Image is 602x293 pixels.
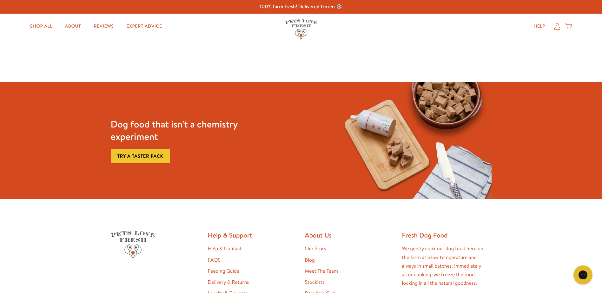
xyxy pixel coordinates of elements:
[570,263,596,287] iframe: Gorgias live chat messenger
[208,231,297,239] h2: Help & Support
[305,231,394,239] h2: About Us
[402,244,492,288] p: We gently cook our dog food here on the farm at a low temperature and always in small batches. Im...
[25,20,57,33] a: Shop All
[305,268,338,275] a: Meet The Team
[402,231,492,239] h2: Fresh Dog Food
[89,20,119,33] a: Reviews
[285,19,317,39] img: Pets Love Fresh
[528,20,550,33] a: Help
[60,20,86,33] a: About
[111,118,267,143] h3: Dog food that isn't a chemistry experiment
[111,231,155,258] img: Pets Love Fresh
[208,279,249,286] a: Delivery & Returns
[111,149,170,163] a: Try a taster pack
[305,279,325,286] a: Stockists
[208,268,240,275] a: Feeding Guide
[305,257,315,264] a: Blog
[208,245,242,252] a: Help & Contact
[305,245,327,252] a: Our Story
[208,257,221,264] a: FAQS
[336,82,492,199] img: Fussy
[122,20,167,33] a: Expert Advice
